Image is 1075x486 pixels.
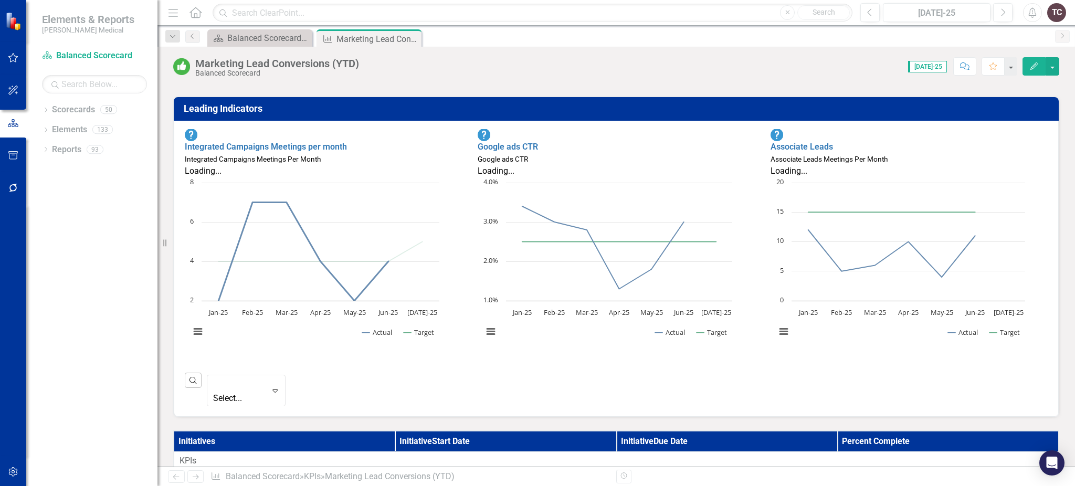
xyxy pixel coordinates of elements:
input: Search Below... [42,75,147,93]
div: KPIs [180,455,1053,467]
text: Mar-25 [276,308,298,317]
span: Search [813,8,835,16]
text: May-25 [343,308,366,317]
div: Marketing Lead Conversions (YTD) [325,471,455,481]
text: 0 [780,295,784,304]
text: Jan-25 [798,308,818,317]
a: Google ads CTR [478,142,538,152]
div: Chart. Highcharts interactive chart. [771,177,1048,348]
button: [DATE]-25 [883,3,990,22]
div: Marketing Lead Conversions (YTD) [195,58,359,69]
button: View chart menu, Chart [190,324,205,339]
svg: Interactive chart [185,177,445,348]
small: [PERSON_NAME] Medical [42,26,134,34]
span: [DATE]-25 [908,61,947,72]
div: Double-Click to Edit [478,129,755,348]
img: No Information [478,129,490,141]
div: Balanced Scorecard Welcome Page [227,31,310,45]
a: KPIs [304,471,321,481]
div: Double-Click to Edit [185,129,462,348]
text: Jan-25 [512,308,532,317]
button: Show Target [989,327,1020,337]
text: 3.0% [483,216,498,226]
text: 20 [776,177,784,186]
text: Jun-25 [377,308,398,317]
div: Chart. Highcharts interactive chart. [478,177,755,348]
text: 5 [780,266,784,275]
text: Apr-25 [898,308,919,317]
img: On or Above Target [173,58,190,75]
div: Marketing Lead Conversions (YTD) [336,33,419,46]
div: [DATE]-25 [887,7,987,19]
text: [DATE]-25 [994,308,1024,317]
button: Show Actual [655,327,685,337]
img: No Information [771,129,783,141]
text: Mar-25 [864,308,886,317]
text: May-25 [640,308,663,317]
text: [DATE]-25 [407,308,437,317]
div: Loading... [771,165,1048,177]
text: Jan-25 [208,308,228,317]
a: Balanced Scorecard [226,471,300,481]
img: ClearPoint Strategy [5,12,24,30]
text: Feb-25 [242,308,263,317]
a: Balanced Scorecard Welcome Page [210,31,310,45]
a: Reports [52,144,81,156]
text: 4.0% [483,177,498,186]
text: 6 [190,216,194,226]
a: Associate Leads [771,142,833,152]
text: 10 [776,236,784,245]
small: Integrated Campaigns Meetings Per Month [185,155,321,163]
button: Show Actual [948,327,978,337]
div: Chart. Highcharts interactive chart. [185,177,462,348]
text: May-25 [931,308,953,317]
div: Double-Click to Edit [771,129,1048,348]
div: Loading... [478,165,755,177]
text: 8 [190,177,194,186]
text: Apr-25 [609,308,629,317]
span: Elements & Reports [42,13,134,26]
div: Select... [213,393,252,405]
text: 2.0% [483,256,498,265]
input: Search ClearPoint... [213,4,852,22]
a: Balanced Scorecard [42,50,147,62]
text: 1.0% [483,295,498,304]
g: Target, line 2 of 2 with 7 data points. [806,210,977,214]
text: Apr-25 [310,308,331,317]
svg: Interactive chart [771,177,1030,348]
button: Show Target [404,327,435,337]
div: 50 [100,105,117,114]
button: View chart menu, Chart [776,324,791,339]
div: Open Intercom Messenger [1039,450,1065,476]
g: Target, line 2 of 2 with 7 data points. [520,239,718,244]
div: Loading... [185,165,462,177]
svg: Interactive chart [478,177,737,348]
button: Show Target [697,327,728,337]
div: Balanced Scorecard [195,69,359,77]
button: Show Actual [362,327,392,337]
text: 2 [190,295,194,304]
text: Jun-25 [673,308,693,317]
small: Google ads CTR [478,155,528,163]
button: Search [797,5,850,20]
button: View chart menu, Chart [483,324,498,339]
div: 93 [87,145,103,154]
text: Mar-25 [576,308,598,317]
h3: Leading Indicators [184,103,1052,114]
text: Jun-25 [964,308,985,317]
div: » » [210,471,608,483]
text: 4 [190,256,194,265]
a: Scorecards [52,104,95,116]
div: 133 [92,125,113,134]
text: [DATE]-25 [701,308,731,317]
text: Feb-25 [831,308,852,317]
small: Associate Leads Meetings Per Month [771,155,888,163]
a: Elements [52,124,87,136]
button: TC [1047,3,1066,22]
img: No Information [185,129,197,141]
text: 15 [776,206,784,216]
a: Integrated Campaigns Meetings per month [185,142,347,152]
td: Double-Click to Edit Right Click for Context Menu [174,452,1059,483]
text: Feb-25 [544,308,565,317]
